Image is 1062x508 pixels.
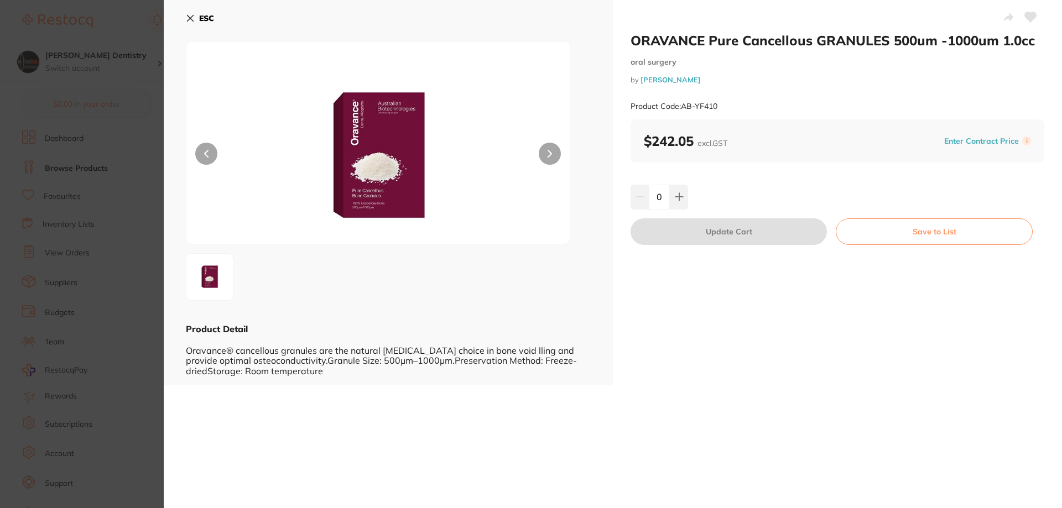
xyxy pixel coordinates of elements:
[186,335,591,376] div: Oravance® cancellous granules are the natural [MEDICAL_DATA] choice in bone void lling and provid...
[631,32,1044,49] h2: ORAVANCE Pure Cancellous GRANULES 500um -1000um 1.0cc
[190,257,230,297] img: LmpwZw
[836,218,1033,245] button: Save to List
[641,75,701,84] a: [PERSON_NAME]
[199,13,214,23] b: ESC
[697,138,727,148] span: excl. GST
[631,57,1044,67] small: oral surgery
[631,76,1044,84] small: by
[631,102,717,111] small: Product Code: AB-YF410
[1022,137,1031,145] label: i
[186,9,214,28] button: ESC
[186,323,248,334] b: Product Detail
[941,136,1022,146] button: Enter Contract Price
[644,133,727,149] b: $242.05
[631,218,827,245] button: Update Cart
[263,69,493,244] img: LmpwZw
